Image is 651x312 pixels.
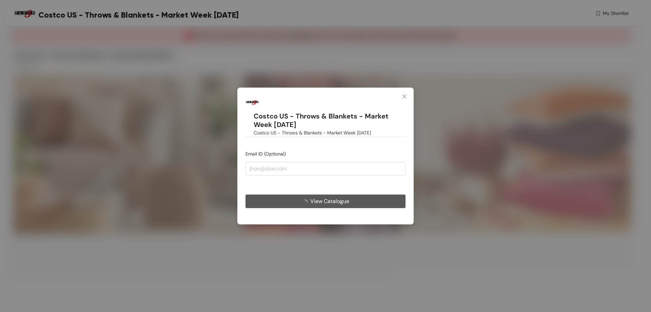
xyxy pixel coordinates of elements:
span: Costco US - Throws & Blankets - Market Week [DATE] [254,129,371,136]
span: loading [302,200,310,205]
span: View Catalogue [310,197,349,205]
input: jhon@doe.com [245,162,406,176]
button: View Catalogue [245,195,406,208]
span: Email ID (Optional) [245,151,286,157]
h1: Costco US - Throws & Blankets - Market Week [DATE] [254,112,406,129]
button: Close [395,88,414,106]
span: close [402,94,407,99]
img: Buyer Portal [245,96,259,109]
